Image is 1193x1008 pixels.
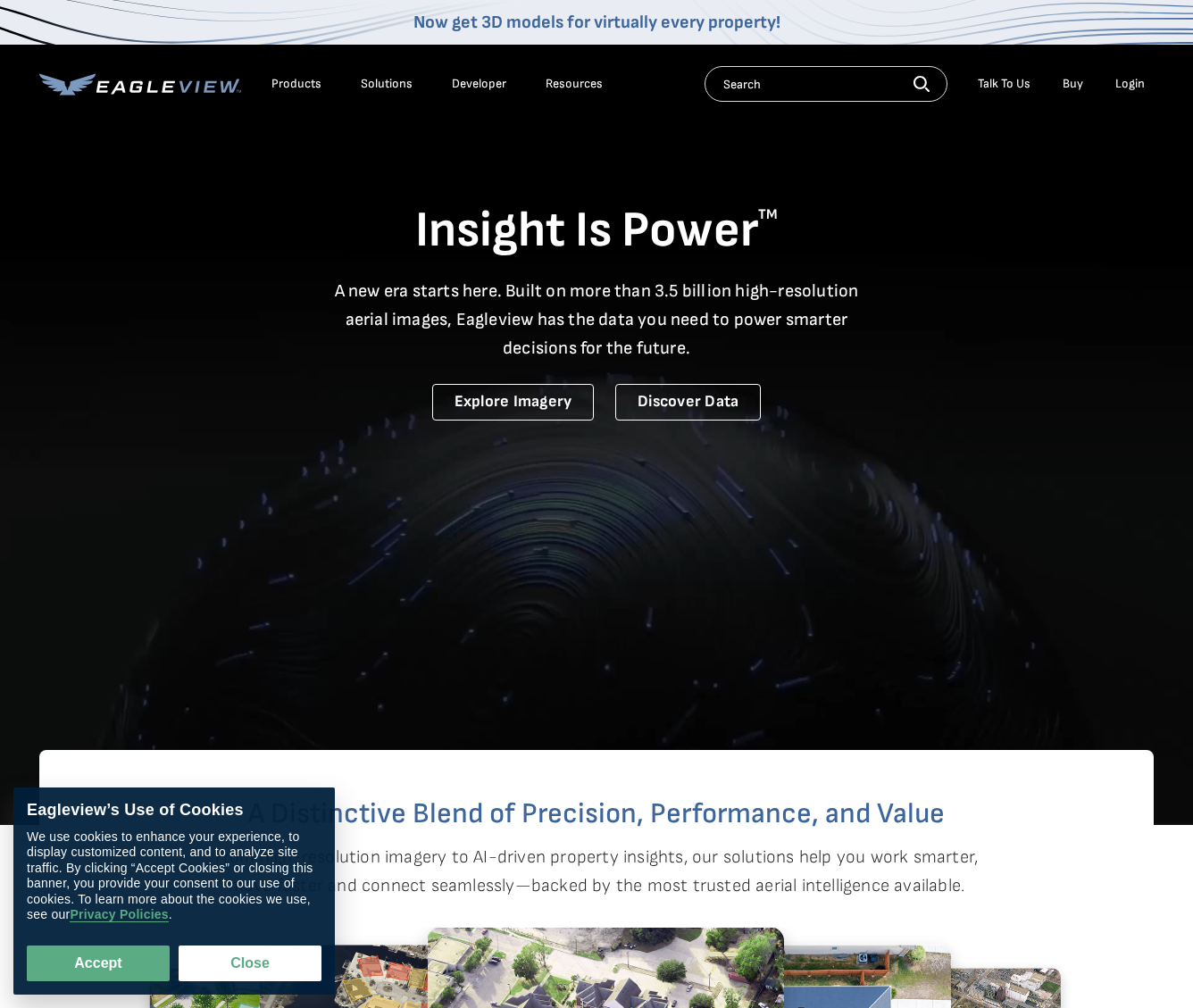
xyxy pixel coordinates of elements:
[413,12,780,33] a: Now get 3D models for virtually every property!
[39,200,1154,262] h1: Insight Is Power
[27,801,321,821] div: Eagleview’s Use of Cookies
[452,76,506,92] a: Developer
[179,946,321,981] button: Close
[27,946,170,981] button: Accept
[361,76,413,92] div: Solutions
[615,384,761,421] a: Discover Data
[705,66,947,102] input: Search
[27,829,321,923] div: We use cookies to enhance your experience, to display customized content, and to analyze site tra...
[70,908,168,923] a: Privacy Policies
[758,206,778,223] sup: TM
[214,843,979,900] p: From high-resolution imagery to AI-driven property insights, our solutions help you work smarter,...
[323,277,870,362] p: A new era starts here. Built on more than 3.5 billion high-resolution aerial images, Eagleview ha...
[978,76,1030,92] div: Talk To Us
[111,800,1082,829] h2: A Distinctive Blend of Precision, Performance, and Value
[271,76,321,92] div: Products
[432,384,595,421] a: Explore Imagery
[1063,76,1083,92] a: Buy
[546,76,603,92] div: Resources
[1115,76,1145,92] div: Login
